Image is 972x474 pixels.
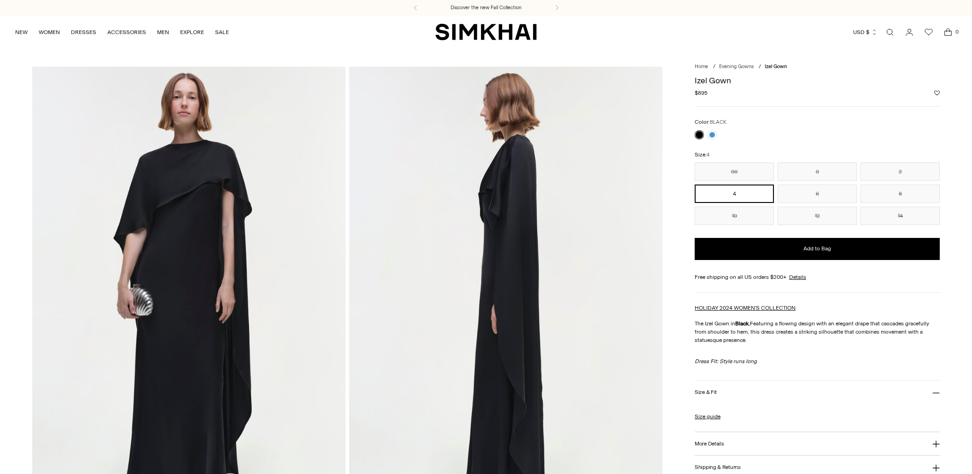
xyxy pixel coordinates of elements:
[861,162,940,181] button: 2
[695,63,940,71] nav: breadcrumbs
[15,22,28,42] a: NEW
[695,76,940,85] h1: Izel Gown
[71,22,96,42] a: DRESSES
[713,63,715,71] div: /
[180,22,204,42] a: EXPLORE
[695,64,708,69] a: Home
[900,23,919,41] a: Go to the account page
[919,23,938,41] a: Wishlist
[735,320,750,327] strong: Black.
[789,273,806,281] a: Details
[759,63,761,71] div: /
[695,238,940,260] button: Add to Bag
[695,412,720,421] a: Size guide
[861,207,940,225] button: 14
[451,4,521,12] a: Discover the new Fall Collection
[39,22,60,42] a: WOMEN
[803,245,831,253] span: Add to Bag
[695,464,741,470] h3: Shipping & Returns
[107,22,146,42] a: ACCESSORIES
[707,152,709,158] span: 4
[778,162,857,181] button: 0
[778,207,857,225] button: 12
[695,305,796,311] a: HOLIDAY 2024 WOMEN'S COLLECTION
[710,119,726,125] span: BLACK
[695,89,708,97] span: $895
[215,22,229,42] a: SALE
[939,23,957,41] a: Open cart modal
[934,90,940,96] button: Add to Wishlist
[695,118,726,127] label: Color:
[953,28,961,36] span: 0
[695,319,940,344] p: The Izel Gown in Featuring a flowing design with an elegant drape that cascades gracefully from s...
[695,185,774,203] button: 4
[695,273,940,281] div: Free shipping on all US orders $200+
[435,23,537,41] a: SIMKHAI
[157,22,169,42] a: MEN
[695,389,717,395] h3: Size & Fit
[861,185,940,203] button: 8
[765,64,787,69] span: Izel Gown
[853,22,878,42] button: USD $
[719,64,754,69] a: Evening Gowns
[695,358,757,364] em: Dress Fit: Style runs long
[881,23,899,41] a: Open search modal
[695,162,774,181] button: 00
[695,150,709,159] label: Size:
[778,185,857,203] button: 6
[695,432,940,456] button: More Details
[695,381,940,404] button: Size & Fit
[695,207,774,225] button: 10
[695,441,724,447] h3: More Details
